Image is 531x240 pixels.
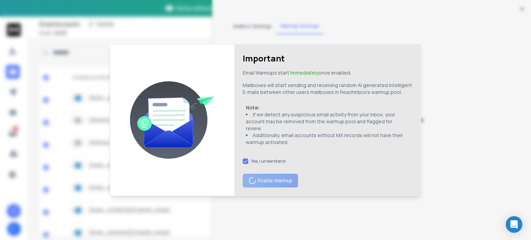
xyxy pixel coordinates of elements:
[506,216,522,233] div: Open Intercom Messenger
[251,159,286,164] label: Yes, I understand
[246,104,409,111] p: Note:
[243,82,412,96] p: Mailboxes will start sending and receiving random AI generated intelligent E-mails between other ...
[243,69,351,76] p: Email Warmups start once enabled.
[290,69,318,76] span: Immediately
[246,132,409,146] li: Additionally, email accounts without MX records will not have their warmup activated.
[243,53,285,64] h1: Important
[246,111,409,132] li: If we detect any suspicious email activity from your inbox, your account may be removed from the ...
